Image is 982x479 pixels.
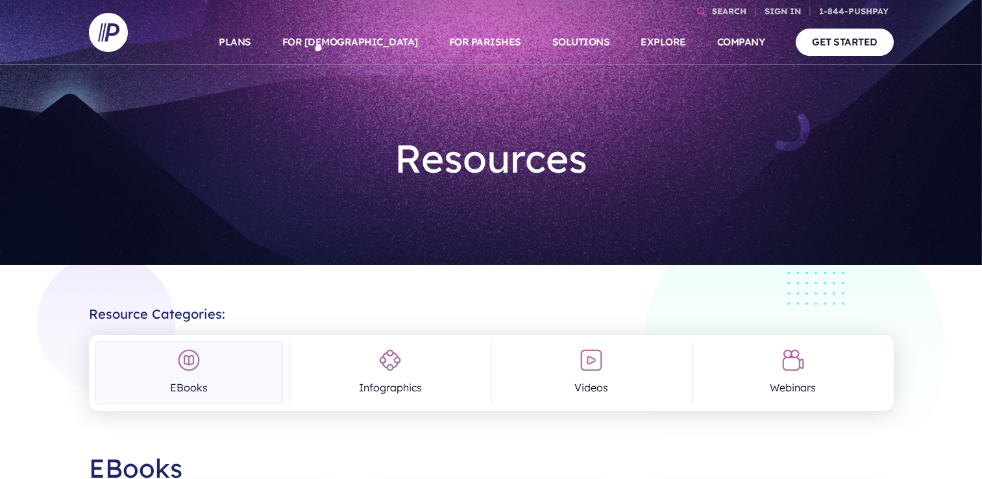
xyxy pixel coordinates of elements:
[297,341,484,404] a: Infographics
[717,19,765,65] a: COMPANY
[219,19,251,65] a: PLANS
[449,19,521,65] a: FOR PARISHES
[282,19,418,65] a: FOR [DEMOGRAPHIC_DATA]
[378,349,402,372] img: Infographics Icon
[580,349,603,372] img: Videos Icon
[498,341,685,404] a: Videos
[177,349,201,372] img: EBooks Icon
[552,19,610,65] a: SOLUTIONS
[641,19,686,65] a: EXPLORE
[89,296,894,322] h2: Resource Categories:
[699,341,887,404] a: Webinars
[301,125,682,192] h1: Resources
[95,341,283,404] a: EBooks
[796,29,894,55] a: GET STARTED
[781,349,805,372] img: Webinars Icon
